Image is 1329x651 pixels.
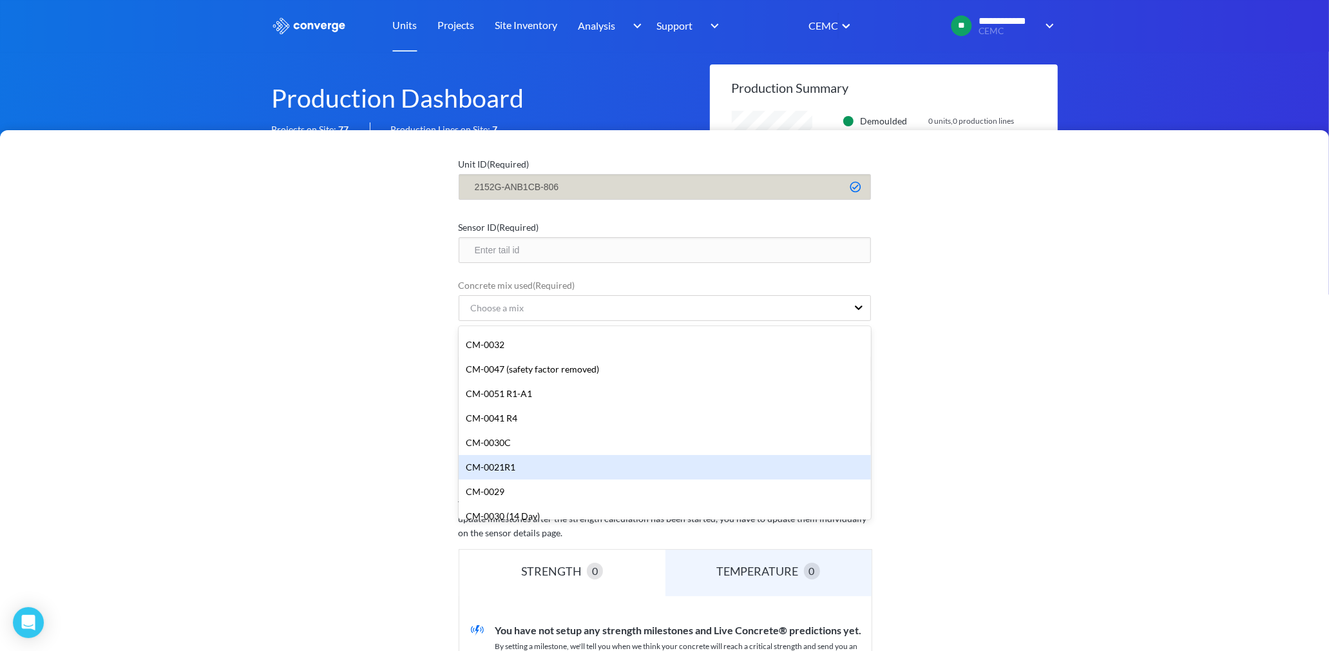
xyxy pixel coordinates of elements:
[459,278,871,293] label: Concrete mix used (Required)
[459,504,871,529] div: CM-0030 (14 Day)
[592,563,598,579] span: 0
[459,455,871,480] div: CM-0021R1
[459,157,871,171] label: Unit ID (Required)
[624,18,645,34] img: downArrow.svg
[809,563,815,579] span: 0
[459,333,871,357] div: CM-0032
[1037,18,1058,34] img: downArrow.svg
[808,17,839,34] div: CEMC
[459,174,871,200] input: Unit ID
[459,357,871,382] div: CM-0047 (safety factor removed)
[461,301,524,315] div: Choose a mix
[702,18,723,34] img: downArrow.svg
[578,17,616,34] span: Analysis
[495,624,862,636] span: You have not setup any strength milestones and Live Concrete® predictions yet.
[521,562,587,580] div: STRENGTH
[272,17,347,34] img: logo_ewhite.svg
[13,607,44,638] div: Open Intercom Messenger
[459,406,871,431] div: CM-0041 R4
[459,480,871,504] div: CM-0029
[979,26,1037,36] span: CEMC
[459,237,871,263] input: Enter tail id
[459,382,871,406] div: CM-0051 R1-A1
[459,431,871,455] div: CM-0030C
[657,17,693,34] span: Support
[459,220,871,235] label: Sensor ID (Required)
[717,562,804,580] div: TEMPERATURE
